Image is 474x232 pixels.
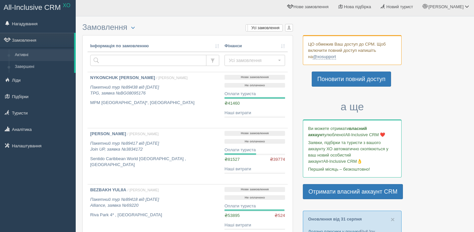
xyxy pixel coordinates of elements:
[270,157,285,163] span: ₴39774
[224,195,285,200] p: Не оплачено
[224,166,285,172] div: Наші витрати
[88,72,222,128] a: NYKONCHUK [PERSON_NAME] / [PERSON_NAME] Пакетний тур №89438 від [DATE]TPG, заявка №BG08095176 MPM...
[303,35,402,65] div: ЦО обмежив Ваш доступ до СРМ. Щоб включити повний доступ напишіть на
[308,166,396,172] p: Перший місяць – безкоштовно!
[246,25,282,31] label: Усі замовлення
[12,49,74,61] a: Активні
[224,83,285,88] p: Не оплачено
[224,43,285,49] a: Фінанси
[90,55,206,66] input: Пошук за номером замовлення, ПІБ або паспортом туриста
[127,188,159,192] span: / [PERSON_NAME]
[275,213,285,219] span: ₴524
[224,131,285,136] p: Нове замовлення
[224,203,285,209] div: Оплати туриста
[386,4,413,9] span: Новий турист
[127,132,159,136] span: / [PERSON_NAME]
[90,212,219,218] p: Riva Park 4* , [GEOGRAPHIC_DATA]
[88,128,222,184] a: [PERSON_NAME] / [PERSON_NAME] Пакетний тур №89417 від [DATE]Join UP, заявка №3834172 Sentido Cari...
[345,132,385,137] span: All-Inclusive CRM ❤️
[224,187,285,192] p: Нове замовлення
[224,157,240,162] span: ₴81527
[313,54,336,59] a: @xosupport
[323,159,362,164] span: All-Inclusive CRM👌
[224,213,240,218] span: ₴53895
[308,126,367,137] b: власний аккаунт
[224,110,285,116] div: Наші витрати
[90,100,219,106] p: MPM [GEOGRAPHIC_DATA]*, [GEOGRAPHIC_DATA]
[229,57,276,64] span: Усі замовлення
[224,101,240,106] span: ₴41460
[224,222,285,228] div: Наші витрати
[224,147,285,153] div: Оплати туриста
[63,3,70,8] sup: XO
[82,23,293,32] h3: Замовлення
[391,216,395,223] button: Close
[4,3,61,11] span: All-Inclusive CRM
[303,101,402,113] h3: а ще
[12,61,74,73] a: Завершені
[344,4,371,9] span: Нова підбірка
[224,139,285,144] p: Не оплачено
[90,197,159,208] i: Пакетний тур №89418 від [DATE] Alliance, заявка №69220
[90,187,126,192] b: BEZBAKH YULIIA
[90,75,155,80] b: NYKONCHUK [PERSON_NAME]
[224,75,285,80] p: Нове замовлення
[224,91,285,97] div: Оплати туриста
[308,139,396,164] p: Заявки, підбірки та туристи з вашого аккаунту ХО автоматично скопіюються у ваш новий особистий ак...
[90,156,219,168] p: Sentido Caribbean World [GEOGRAPHIC_DATA] , [GEOGRAPHIC_DATA]
[90,85,159,96] i: Пакетний тур №89438 від [DATE] TPG, заявка №BG08095176
[224,55,285,66] button: Усі замовлення
[90,141,159,152] i: Пакетний тур №89417 від [DATE] Join UP, заявка №3834172
[308,217,362,221] a: Оновлення від 31 серпня
[156,76,188,80] span: / [PERSON_NAME]
[303,184,403,199] a: Отримати власний аккаунт CRM
[428,4,463,9] span: [PERSON_NAME]
[90,131,126,136] b: [PERSON_NAME]
[308,125,396,138] p: Ви можете отримати улюбленої
[391,216,395,223] span: ×
[90,43,219,49] a: Інформація по замовленню
[312,72,391,87] a: Поновити повний доступ
[294,4,329,9] span: Нове замовлення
